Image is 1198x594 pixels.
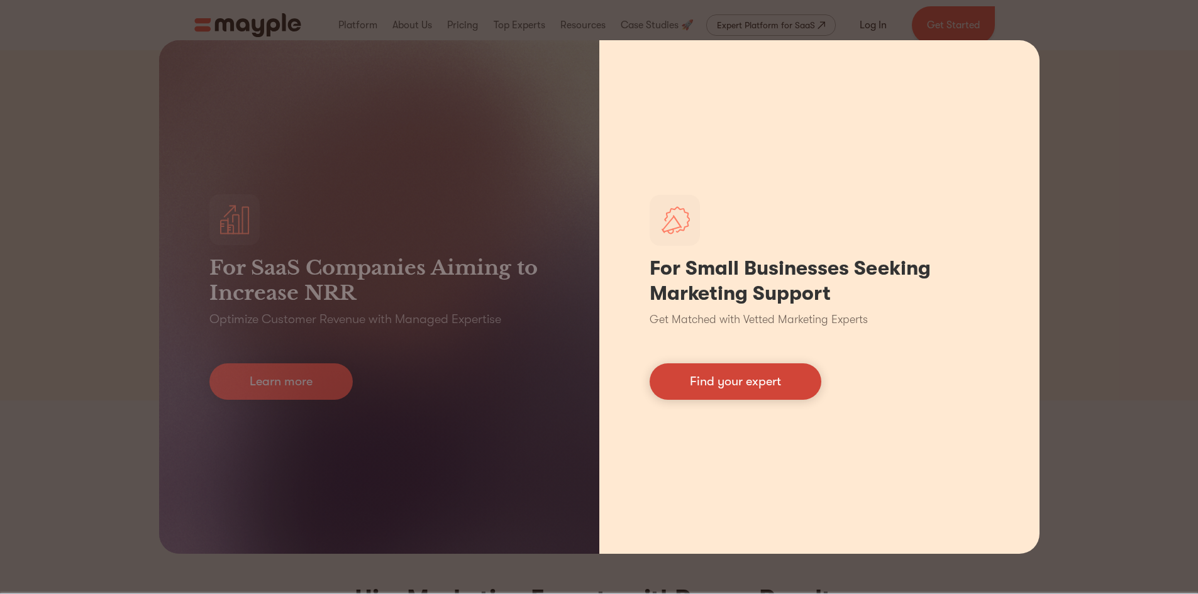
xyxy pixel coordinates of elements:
a: Learn more [209,363,353,400]
h1: For Small Businesses Seeking Marketing Support [650,256,989,306]
p: Optimize Customer Revenue with Managed Expertise [209,311,501,328]
h3: For SaaS Companies Aiming to Increase NRR [209,255,549,305]
a: Find your expert [650,363,821,400]
p: Get Matched with Vetted Marketing Experts [650,311,868,328]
